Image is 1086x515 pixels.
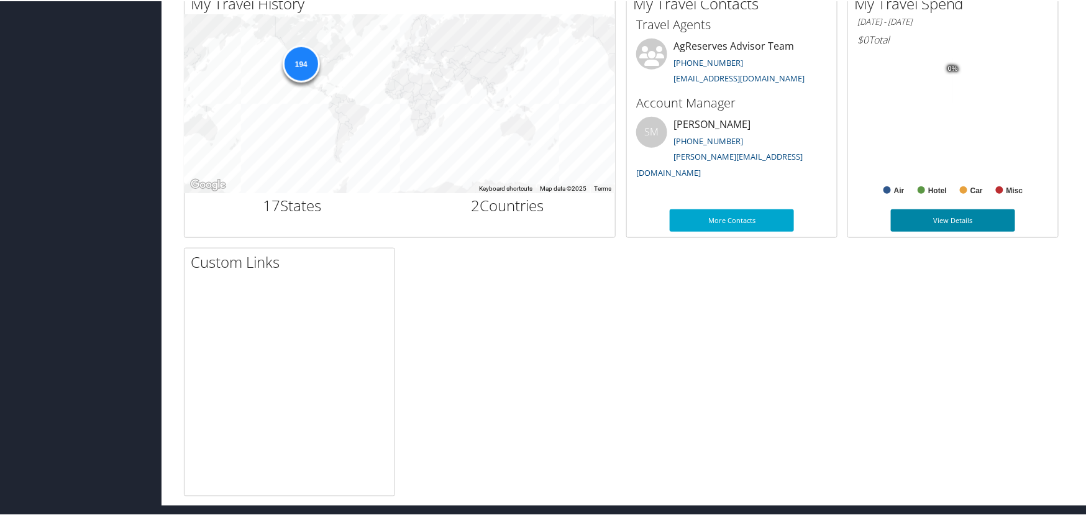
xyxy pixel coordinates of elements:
[188,176,229,192] a: Open this area in Google Maps (opens a new window)
[670,208,794,230] a: More Contacts
[857,32,1049,45] h6: Total
[928,185,947,194] text: Hotel
[673,71,805,83] a: [EMAIL_ADDRESS][DOMAIN_NAME]
[191,250,395,271] h2: Custom Links
[636,116,667,147] div: SM
[636,93,828,111] h3: Account Manager
[409,194,606,215] h2: Countries
[479,183,532,192] button: Keyboard shortcuts
[194,194,391,215] h2: States
[857,32,869,45] span: $0
[471,194,480,214] span: 2
[891,208,1015,230] a: View Details
[594,184,611,191] a: Terms (opens in new tab)
[970,185,983,194] text: Car
[630,116,834,182] li: [PERSON_NAME]
[673,134,743,145] a: [PHONE_NUMBER]
[1006,185,1023,194] text: Misc
[188,176,229,192] img: Google
[540,184,586,191] span: Map data ©2025
[636,150,803,177] a: [PERSON_NAME][EMAIL_ADDRESS][DOMAIN_NAME]
[894,185,905,194] text: Air
[282,44,319,81] div: 194
[857,15,1049,27] h6: [DATE] - [DATE]
[636,15,828,32] h3: Travel Agents
[948,64,958,71] tspan: 0%
[630,37,834,88] li: AgReserves Advisor Team
[673,56,743,67] a: [PHONE_NUMBER]
[263,194,280,214] span: 17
